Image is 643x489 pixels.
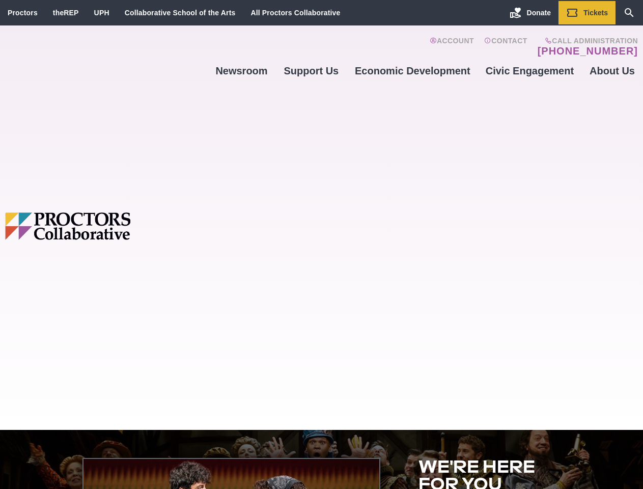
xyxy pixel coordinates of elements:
[535,37,638,45] span: Call Administration
[478,57,581,85] a: Civic Engagement
[583,9,608,17] span: Tickets
[8,9,38,17] a: Proctors
[5,212,208,239] img: Proctors logo
[250,9,340,17] a: All Proctors Collaborative
[53,9,79,17] a: theREP
[581,57,643,85] a: About Us
[275,57,347,85] a: Support Us
[538,45,638,57] a: [PHONE_NUMBER]
[94,9,109,17] a: UPH
[502,1,558,24] a: Donate
[616,1,643,24] a: Search
[347,57,478,85] a: Economic Development
[125,9,236,17] a: Collaborative School of the Arts
[208,57,275,85] a: Newsroom
[430,37,474,57] a: Account
[527,9,551,17] span: Donate
[484,37,527,57] a: Contact
[558,1,616,24] a: Tickets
